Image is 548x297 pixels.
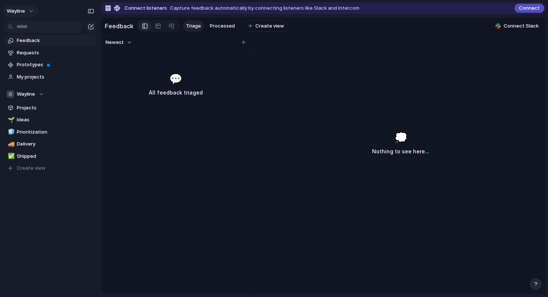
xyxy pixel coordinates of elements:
[7,116,14,124] button: 🌱
[104,38,133,47] button: Newest
[7,140,14,148] button: 🚚
[244,20,288,32] button: Create view
[8,128,13,136] div: 🧊
[8,152,13,160] div: ✅
[514,4,544,13] button: Connect
[4,59,97,70] a: Prototypes
[170,4,359,12] span: Capture feedback automatically by connecting listeners like Slack and Intercom
[169,71,182,87] span: 💬
[105,22,133,31] h2: Feedback
[17,128,94,136] span: Prioritization
[255,22,284,30] span: Create view
[4,114,97,125] a: 🌱Ideas
[8,140,13,148] div: 🚚
[207,20,238,32] a: Processed
[186,22,201,30] span: Triage
[17,73,94,81] span: My projects
[4,35,97,46] a: Feedback
[394,130,407,146] span: 💭
[492,20,542,32] button: Connect Slack
[210,22,235,30] span: Processed
[519,4,540,12] span: Connect
[17,90,35,98] span: Wayline
[119,88,233,97] h3: All feedback triaged
[17,61,94,68] span: Prototypes
[8,116,13,124] div: 🌱
[7,128,14,136] button: 🧊
[105,39,124,46] span: Newest
[372,147,429,156] h3: Nothing to see here...
[17,49,94,57] span: Requests
[183,20,204,32] a: Triage
[3,5,38,17] button: Wayline
[504,22,539,30] span: Connect Slack
[17,140,94,148] span: Delivery
[4,151,97,162] a: ✅Shipped
[4,47,97,58] a: Requests
[4,127,97,138] a: 🧊Prioritization
[17,104,94,112] span: Projects
[7,153,14,160] button: ✅
[125,4,167,12] span: Connect listeners
[17,116,94,124] span: Ideas
[4,138,97,150] a: 🚚Delivery
[17,37,94,44] span: Feedback
[7,7,25,15] span: Wayline
[4,71,97,83] a: My projects
[4,89,97,100] button: Wayline
[4,102,97,114] a: Projects
[17,165,45,172] span: Create view
[17,153,94,160] span: Shipped
[4,163,97,174] button: Create view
